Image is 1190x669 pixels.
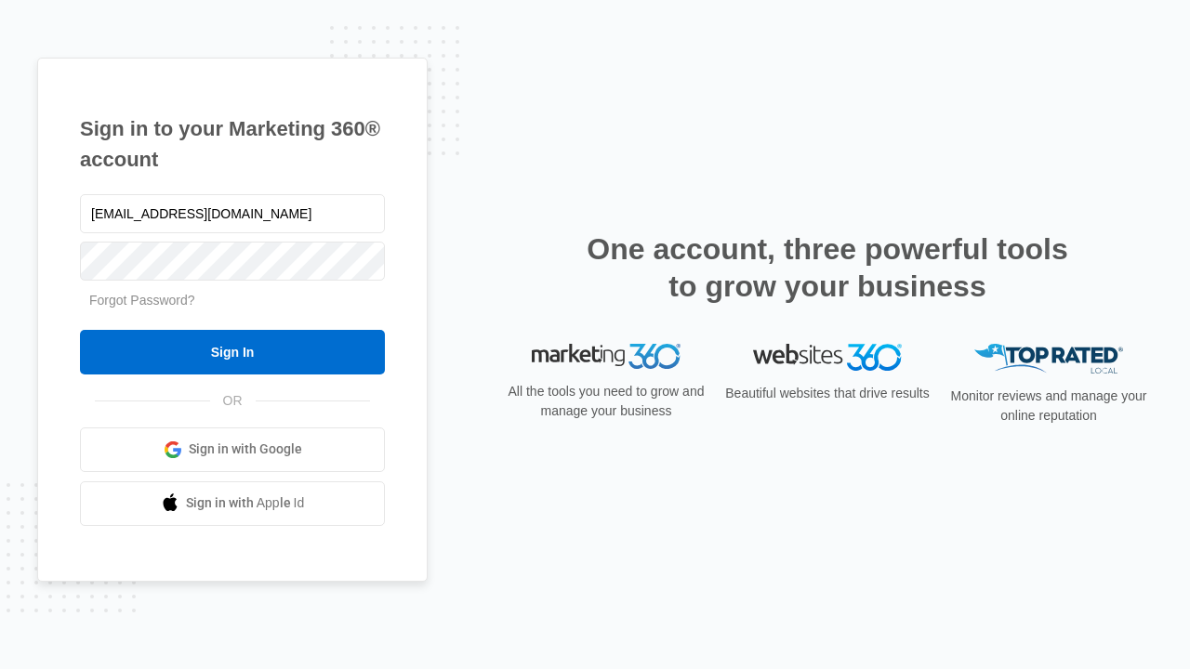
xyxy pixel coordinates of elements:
[581,230,1074,305] h2: One account, three powerful tools to grow your business
[80,481,385,526] a: Sign in with Apple Id
[945,387,1153,426] p: Monitor reviews and manage your online reputation
[210,391,256,411] span: OR
[974,344,1123,374] img: Top Rated Local
[532,344,681,370] img: Marketing 360
[80,330,385,374] input: Sign In
[753,344,902,371] img: Websites 360
[80,194,385,233] input: Email
[186,493,305,513] span: Sign in with Apple Id
[80,427,385,472] a: Sign in with Google
[89,293,195,308] a: Forgot Password?
[723,384,932,403] p: Beautiful websites that drive results
[80,113,385,175] h1: Sign in to your Marketing 360® account
[502,382,710,421] p: All the tools you need to grow and manage your business
[189,439,302,459] span: Sign in with Google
